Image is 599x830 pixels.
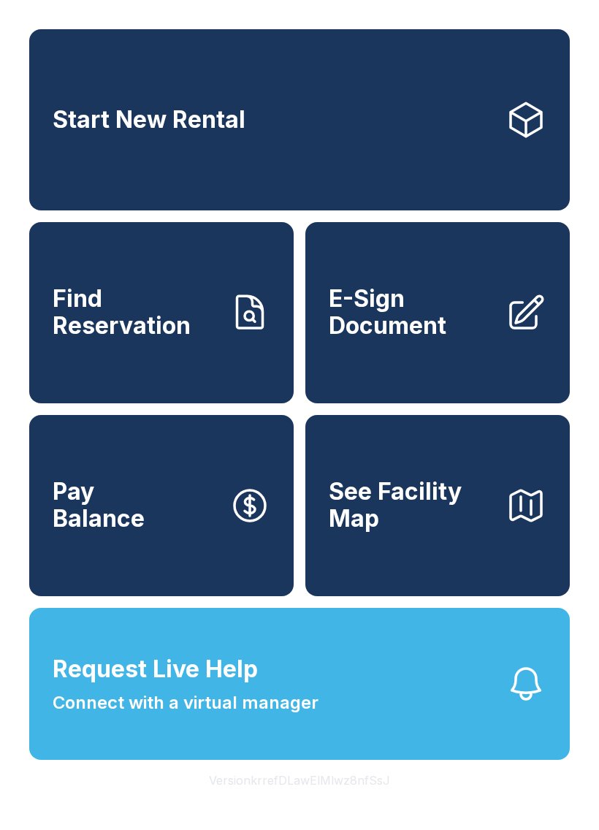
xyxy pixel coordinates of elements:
a: Start New Rental [29,29,570,210]
button: Request Live HelpConnect with a virtual manager [29,608,570,760]
a: Find Reservation [29,222,294,403]
span: E-Sign Document [329,286,494,339]
button: VersionkrrefDLawElMlwz8nfSsJ [197,760,402,801]
span: Request Live Help [53,652,258,687]
span: Start New Rental [53,107,245,134]
button: See Facility Map [305,415,570,596]
a: E-Sign Document [305,222,570,403]
span: Find Reservation [53,286,218,339]
span: See Facility Map [329,479,494,532]
span: Connect with a virtual manager [53,690,318,716]
button: PayBalance [29,415,294,596]
span: Pay Balance [53,479,145,532]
